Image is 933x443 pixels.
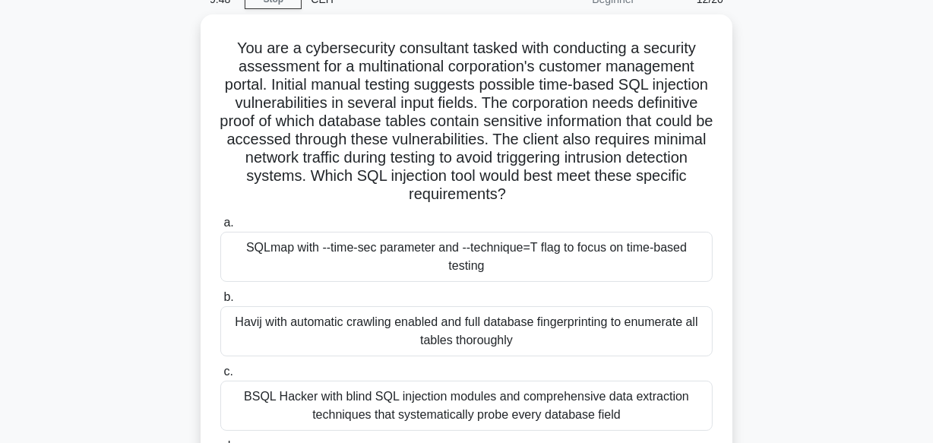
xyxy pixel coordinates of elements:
[223,290,233,303] span: b.
[219,39,714,204] h5: You are a cybersecurity consultant tasked with conducting a security assessment for a multination...
[223,365,232,378] span: c.
[223,216,233,229] span: a.
[220,381,713,431] div: BSQL Hacker with blind SQL injection modules and comprehensive data extraction techniques that sy...
[220,232,713,282] div: SQLmap with --time-sec parameter and --technique=T flag to focus on time-based testing
[220,306,713,356] div: Havij with automatic crawling enabled and full database fingerprinting to enumerate all tables th...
